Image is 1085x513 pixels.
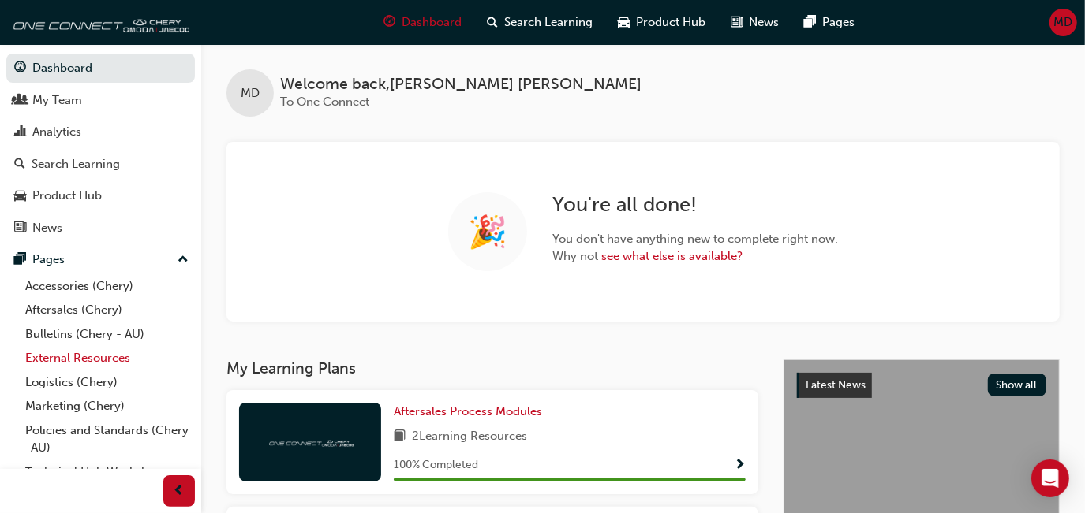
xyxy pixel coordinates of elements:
[14,221,26,236] span: news-icon
[32,187,102,205] div: Product Hub
[805,13,817,32] span: pages-icon
[14,125,26,139] span: chart-icon
[475,6,606,39] a: search-iconSearch Learning
[6,50,195,245] button: DashboardMy TeamAnalyticsSearch LearningProduct HubNews
[1031,459,1069,497] div: Open Intercom Messenger
[178,250,189,270] span: up-icon
[619,13,630,32] span: car-icon
[394,427,406,447] span: book-icon
[1054,13,1073,32] span: MD
[6,245,195,274] button: Pages
[6,150,195,179] a: Search Learning
[14,158,25,172] span: search-icon
[505,13,593,32] span: Search Learning
[394,403,548,421] a: Aftersales Process Modules
[1049,9,1077,36] button: MD
[19,322,195,347] a: Bulletins (Chery - AU)
[226,359,758,377] h3: My Learning Plans
[6,181,195,210] a: Product Hub
[552,247,838,266] span: Why not
[988,374,1047,396] button: Show all
[552,192,838,217] h2: You're all done!
[14,61,26,76] span: guage-icon
[19,418,195,460] a: Policies and Standards (Chery -AU)
[468,223,507,241] span: 🎉
[734,455,746,475] button: Show Progress
[384,13,396,32] span: guage-icon
[14,189,26,203] span: car-icon
[394,456,478,474] span: 100 % Completed
[32,219,62,237] div: News
[488,13,499,32] span: search-icon
[19,370,195,395] a: Logistics (Chery)
[19,346,195,370] a: External Resources
[719,6,792,39] a: news-iconNews
[267,434,354,449] img: oneconnect
[19,274,195,299] a: Accessories (Chery)
[402,13,462,32] span: Dashboard
[19,460,195,502] a: Technical Hub Workshop information
[552,230,838,248] span: You don't have anything new to complete right now.
[32,91,82,110] div: My Team
[174,481,185,501] span: prev-icon
[8,6,189,38] img: oneconnect
[6,54,195,83] a: Dashboard
[797,373,1046,398] a: Latest NewsShow all
[280,76,642,94] span: Welcome back , [PERSON_NAME] [PERSON_NAME]
[606,6,719,39] a: car-iconProduct Hub
[601,249,743,263] a: see what else is available?
[32,123,81,141] div: Analytics
[637,13,706,32] span: Product Hub
[19,298,195,322] a: Aftersales (Chery)
[241,84,260,102] span: MD
[6,86,195,115] a: My Team
[372,6,475,39] a: guage-iconDashboard
[792,6,868,39] a: pages-iconPages
[32,251,65,269] div: Pages
[731,13,743,32] span: news-icon
[32,155,120,173] div: Search Learning
[6,117,195,147] a: Analytics
[394,404,542,418] span: Aftersales Process Modules
[750,13,780,32] span: News
[806,378,866,392] span: Latest News
[280,95,369,109] span: To One Connect
[14,253,26,267] span: pages-icon
[19,394,195,418] a: Marketing (Chery)
[6,214,195,243] a: News
[734,459,746,473] span: Show Progress
[14,94,26,108] span: people-icon
[412,427,527,447] span: 2 Learning Resources
[823,13,855,32] span: Pages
